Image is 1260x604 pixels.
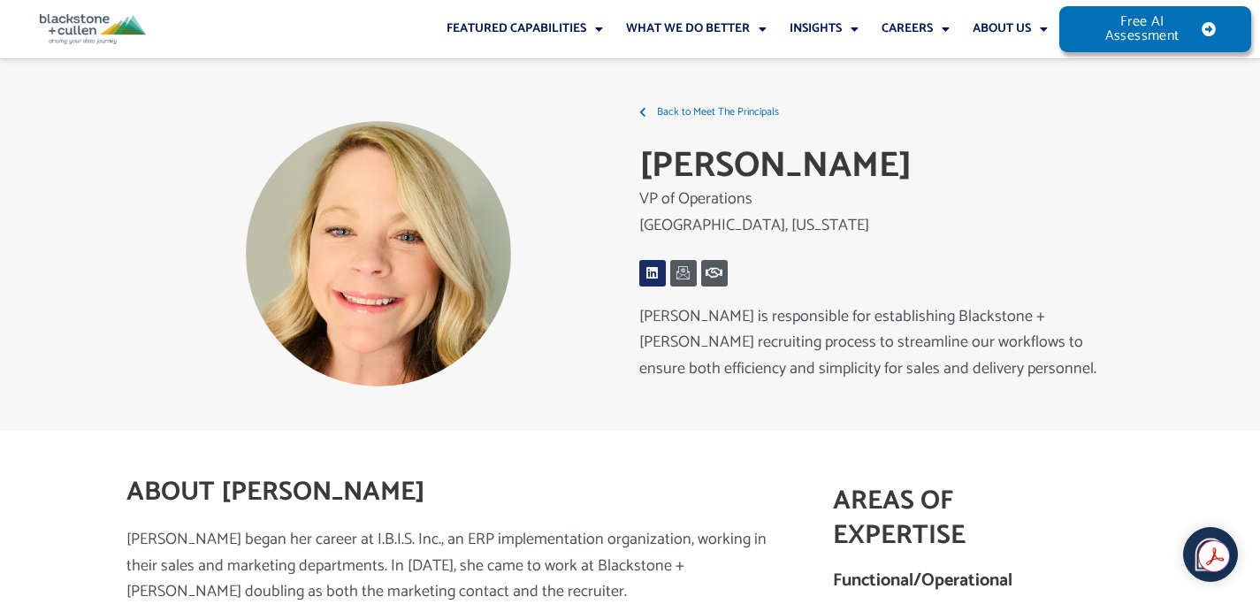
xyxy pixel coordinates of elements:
span: Free AI Assessment [1095,15,1190,43]
h2: ABOUT [PERSON_NAME] [126,475,781,509]
img: users%2F5SSOSaKfQqXq3cFEnIZRYMEs4ra2%2Fmedia%2Fimages%2F-Bulle%20blanche%20sans%20fond%20%2B%20ma... [1184,528,1237,581]
h2: AREAS OF EXPERTISE [833,484,1081,553]
p: [GEOGRAPHIC_DATA], [US_STATE] [639,226,1126,226]
p: VP of Operations [639,199,1126,200]
span: [PERSON_NAME] is responsible for establishing Blackstone + [PERSON_NAME] recruiting process to st... [639,303,1096,382]
span: Back to Meet The Principals [653,99,779,126]
a: Back to Meet The Principals [639,99,1126,126]
h4: Functional/Operational [833,570,1081,592]
h2: [PERSON_NAME] [639,143,1126,189]
img: Lindsay Fraley [246,121,511,386]
a: Free AI Assessment [1059,6,1251,52]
